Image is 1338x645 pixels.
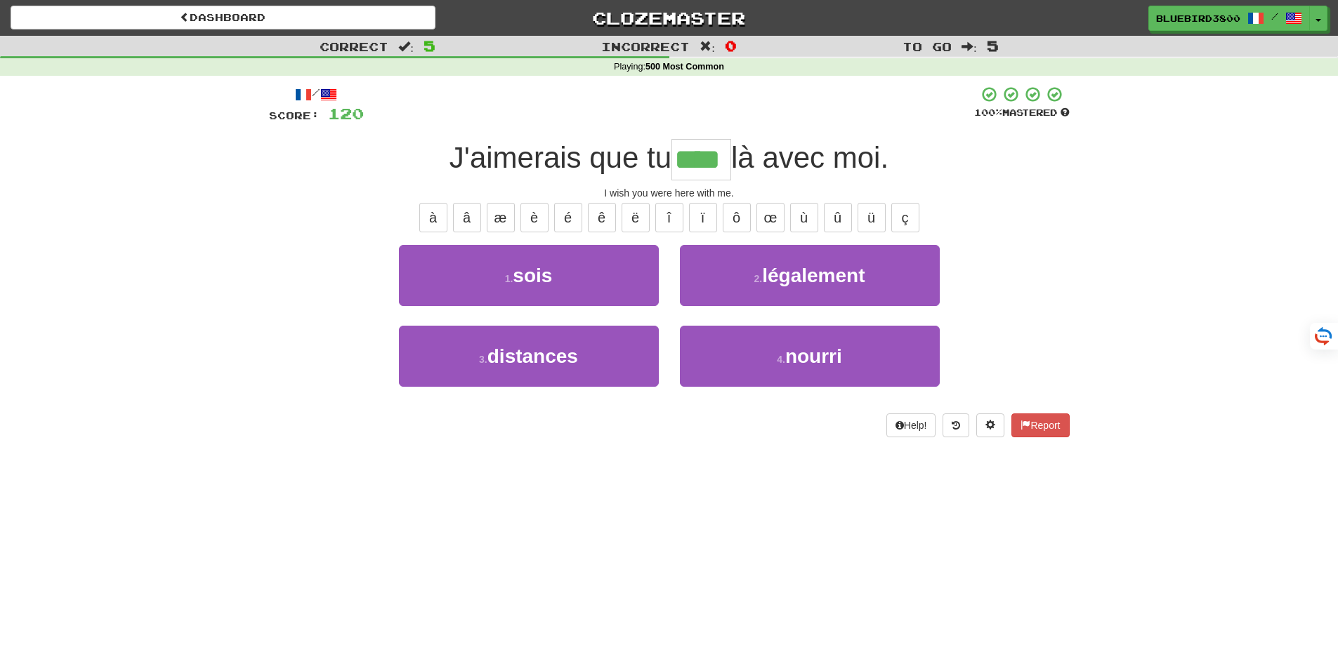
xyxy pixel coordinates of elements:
small: 4 . [777,354,785,365]
a: Clozemaster [457,6,881,30]
button: ü [858,203,886,232]
button: 3.distances [399,326,659,387]
button: è [520,203,549,232]
span: légalement [762,265,865,286]
span: J'aimerais que tu [450,141,671,174]
button: æ [487,203,515,232]
button: œ [756,203,785,232]
button: 4.nourri [680,326,940,387]
span: 120 [328,105,364,122]
span: : [700,41,715,53]
button: Round history (alt+y) [943,413,969,437]
button: â [453,203,481,232]
span: : [398,41,414,53]
small: 1 . [505,273,513,284]
div: / [269,86,364,103]
button: ç [891,203,919,232]
span: / [1271,11,1278,21]
button: ù [790,203,818,232]
button: ô [723,203,751,232]
div: Mastered [974,107,1070,119]
button: 2.légalement [680,245,940,306]
span: Score: [269,109,320,121]
button: ï [689,203,717,232]
small: 3 . [479,354,487,365]
span: To go [903,39,952,53]
button: ê [588,203,616,232]
span: 0 [725,37,737,54]
button: û [824,203,852,232]
span: : [962,41,977,53]
span: 100 % [974,107,1002,118]
button: à [419,203,447,232]
div: I wish you were here with me. [269,186,1070,200]
small: 2 . [754,273,763,284]
a: BlueBird3800 / [1148,6,1310,31]
strong: 500 Most Common [645,62,724,72]
span: distances [487,345,578,367]
span: 5 [987,37,999,54]
span: là avec moi. [731,141,888,174]
span: nourri [785,345,842,367]
button: ë [622,203,650,232]
span: Incorrect [601,39,690,53]
a: Dashboard [11,6,435,29]
button: Help! [886,413,936,437]
button: 1.sois [399,245,659,306]
button: î [655,203,683,232]
span: sois [513,265,552,286]
span: 5 [424,37,435,54]
span: BlueBird3800 [1156,12,1240,25]
span: Correct [320,39,388,53]
button: Report [1011,413,1069,437]
button: é [554,203,582,232]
